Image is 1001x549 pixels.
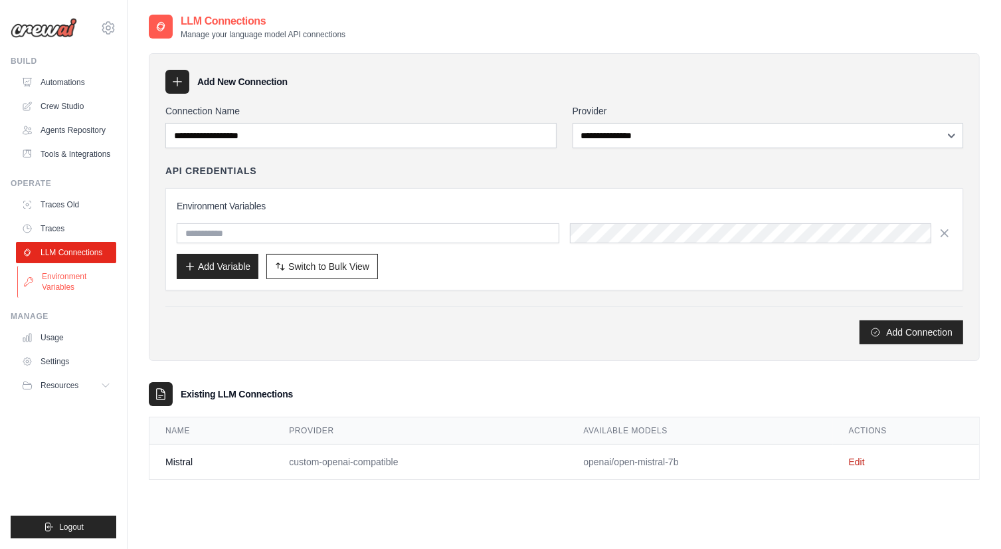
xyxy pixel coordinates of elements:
[197,75,288,88] h3: Add New Connection
[165,164,256,177] h4: API Credentials
[273,417,567,445] th: Provider
[16,327,116,348] a: Usage
[849,457,865,467] a: Edit
[11,56,116,66] div: Build
[16,120,116,141] a: Agents Repository
[273,445,567,480] td: custom-openai-compatible
[11,516,116,538] button: Logout
[288,260,369,273] span: Switch to Bulk View
[16,72,116,93] a: Automations
[573,104,964,118] label: Provider
[181,387,293,401] h3: Existing LLM Connections
[16,351,116,372] a: Settings
[149,417,273,445] th: Name
[16,96,116,117] a: Crew Studio
[860,320,963,344] button: Add Connection
[149,445,273,480] td: Mistral
[17,266,118,298] a: Environment Variables
[41,380,78,391] span: Resources
[567,445,832,480] td: openai/open-mistral-7b
[16,375,116,396] button: Resources
[16,218,116,239] a: Traces
[266,254,378,279] button: Switch to Bulk View
[11,178,116,189] div: Operate
[59,522,84,532] span: Logout
[567,417,832,445] th: Available Models
[181,13,345,29] h2: LLM Connections
[16,144,116,165] a: Tools & Integrations
[181,29,345,40] p: Manage your language model API connections
[16,194,116,215] a: Traces Old
[11,311,116,322] div: Manage
[177,254,258,279] button: Add Variable
[11,18,77,38] img: Logo
[177,199,952,213] h3: Environment Variables
[833,417,979,445] th: Actions
[16,242,116,263] a: LLM Connections
[165,104,557,118] label: Connection Name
